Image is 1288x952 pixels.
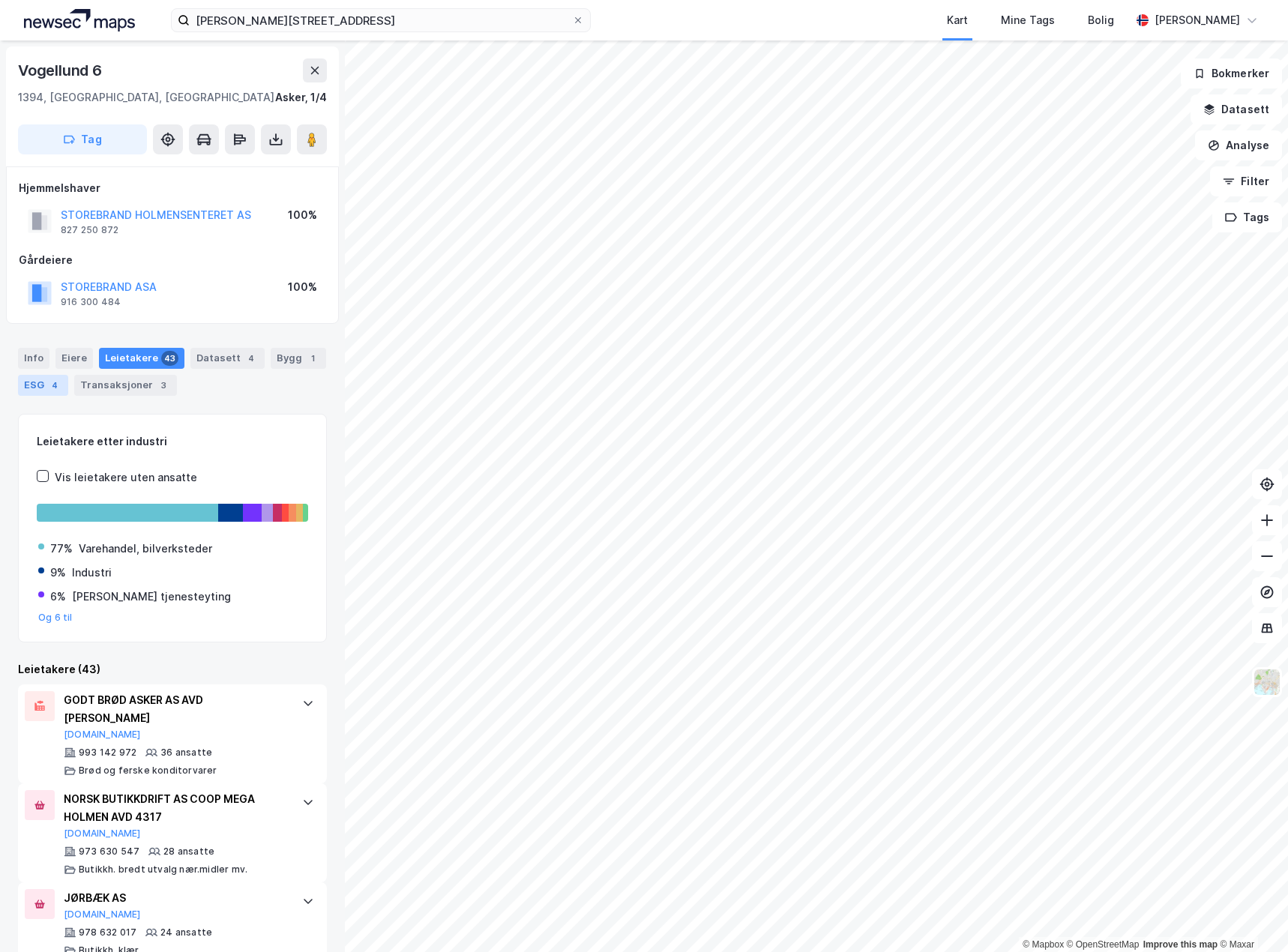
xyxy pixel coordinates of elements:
div: Asker, 1/4 [275,88,327,106]
div: Datasett [190,348,265,369]
button: Analyse [1195,130,1282,160]
div: 4 [244,351,259,366]
div: 36 ansatte [160,747,212,759]
div: 6% [50,588,66,606]
div: Butikkh. bredt utvalg nær.midler mv. [79,864,247,876]
div: 973 630 547 [79,846,139,858]
div: Mine Tags [1001,11,1055,29]
iframe: Chat Widget [1213,880,1288,952]
div: Gårdeiere [19,251,326,269]
div: NORSK BUTIKKDRIFT AS COOP MEGA HOLMEN AVD 4317 [64,790,287,826]
div: Industri [72,564,112,582]
div: 28 ansatte [163,846,214,858]
div: Leietakere etter industri [37,433,308,451]
div: Kontrollprogram for chat [1213,880,1288,952]
div: Vogellund 6 [18,58,105,82]
a: Mapbox [1023,939,1064,950]
button: Datasett [1191,94,1282,124]
img: Z [1253,668,1281,696]
button: Tag [18,124,147,154]
div: Leietakere [99,348,184,369]
div: 100% [288,206,317,224]
div: 1 [305,351,320,366]
div: 1394, [GEOGRAPHIC_DATA], [GEOGRAPHIC_DATA] [18,88,274,106]
div: Kart [947,11,968,29]
div: 3 [156,378,171,393]
button: [DOMAIN_NAME] [64,729,141,741]
a: Improve this map [1143,939,1218,950]
div: 978 632 017 [79,927,136,939]
div: Leietakere (43) [18,660,327,678]
div: Vis leietakere uten ansatte [55,469,197,486]
div: Info [18,348,49,369]
div: 9% [50,564,66,582]
div: 4 [47,378,62,393]
button: Filter [1210,166,1282,196]
div: [PERSON_NAME] tjenesteyting [72,588,231,606]
a: OpenStreetMap [1067,939,1140,950]
div: 916 300 484 [61,296,121,308]
div: 993 142 972 [79,747,136,759]
div: ESG [18,375,68,396]
div: [PERSON_NAME] [1155,11,1240,29]
div: 24 ansatte [160,927,212,939]
div: 827 250 872 [61,224,118,236]
div: Hjemmelshaver [19,179,326,197]
button: [DOMAIN_NAME] [64,828,141,840]
button: [DOMAIN_NAME] [64,909,141,921]
div: Eiere [55,348,93,369]
button: Og 6 til [38,612,73,624]
div: Bolig [1088,11,1114,29]
div: 100% [288,278,317,296]
input: Søk på adresse, matrikkel, gårdeiere, leietakere eller personer [190,9,572,31]
div: Transaksjoner [74,375,177,396]
div: Brød og ferske konditorvarer [79,765,217,777]
img: logo.a4113a55bc3d86da70a041830d287a7e.svg [24,9,135,31]
div: 43 [161,351,178,366]
div: 77% [50,540,73,558]
div: JØRBÆK AS [64,889,287,907]
button: Bokmerker [1181,58,1282,88]
div: GODT BRØD ASKER AS AVD [PERSON_NAME] [64,691,287,727]
div: Bygg [271,348,326,369]
div: Varehandel, bilverksteder [79,540,212,558]
button: Tags [1212,202,1282,232]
